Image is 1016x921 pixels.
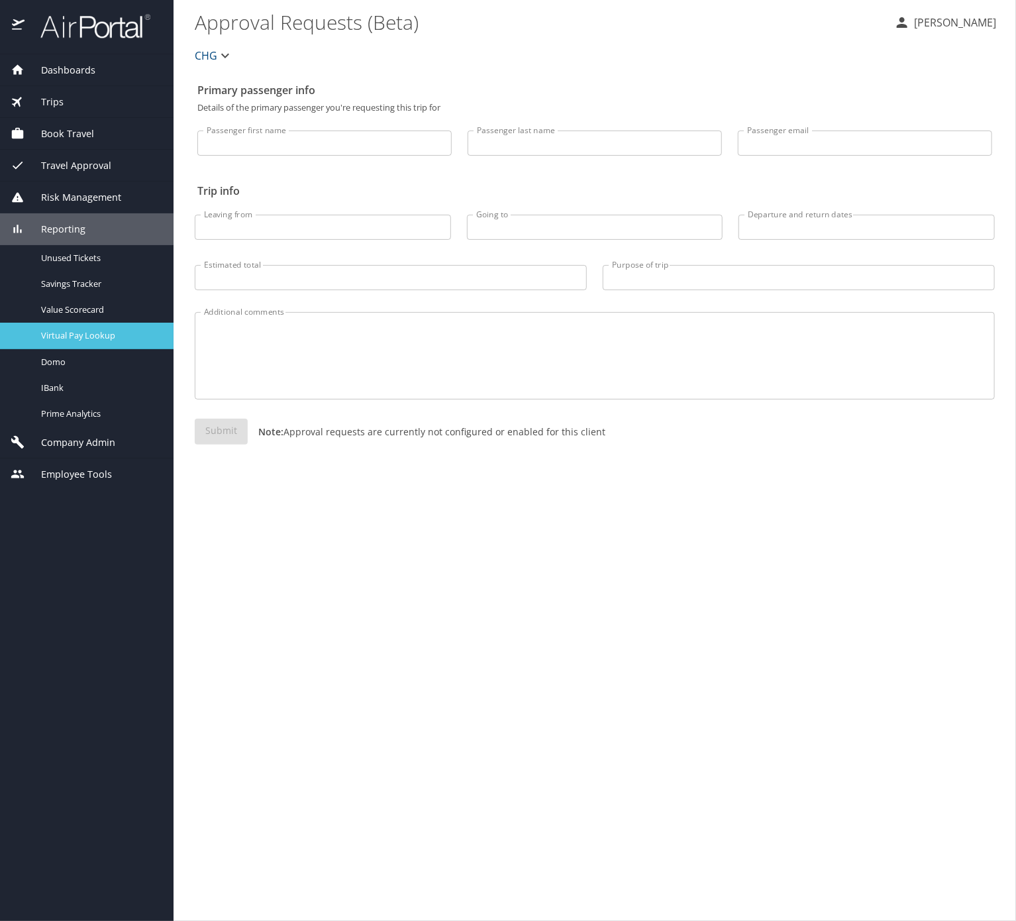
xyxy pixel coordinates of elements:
[197,80,992,101] h2: Primary passenger info
[25,158,111,173] span: Travel Approval
[41,278,158,290] span: Savings Tracker
[25,435,115,450] span: Company Admin
[41,407,158,420] span: Prime Analytics
[910,15,996,30] p: [PERSON_NAME]
[25,127,94,141] span: Book Travel
[25,190,121,205] span: Risk Management
[41,382,158,394] span: IBank
[26,13,150,39] img: airportal-logo.png
[195,1,884,42] h1: Approval Requests (Beta)
[25,95,64,109] span: Trips
[197,103,992,112] p: Details of the primary passenger you're requesting this trip for
[195,46,217,65] span: CHG
[41,303,158,316] span: Value Scorecard
[25,63,95,78] span: Dashboards
[25,222,85,237] span: Reporting
[189,42,238,69] button: CHG
[889,11,1001,34] button: [PERSON_NAME]
[248,425,605,439] p: Approval requests are currently not configured or enabled for this client
[258,425,283,438] strong: Note:
[41,329,158,342] span: Virtual Pay Lookup
[41,356,158,368] span: Domo
[197,180,992,201] h2: Trip info
[12,13,26,39] img: icon-airportal.png
[25,467,112,482] span: Employee Tools
[41,252,158,264] span: Unused Tickets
